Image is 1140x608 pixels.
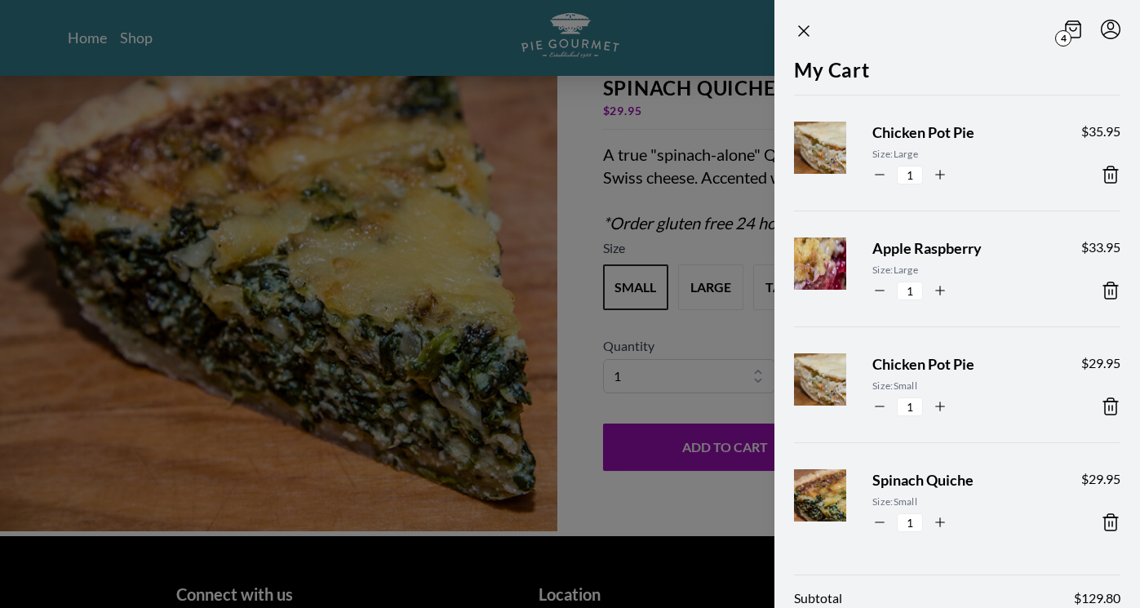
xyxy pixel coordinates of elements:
button: Close panel [794,21,814,41]
span: Size: Large [872,263,1055,277]
button: Menu [1101,20,1120,39]
span: Subtotal [794,588,842,608]
h2: My Cart [794,55,1120,95]
span: Apple Raspberry [872,237,1055,260]
span: Size: Small [872,495,1055,509]
span: Chicken Pot Pie [872,353,1055,375]
span: $ 29.95 [1081,469,1120,489]
span: $ 33.95 [1081,237,1120,257]
img: Product Image [786,106,885,206]
span: $ 29.95 [1081,353,1120,373]
span: $ 129.80 [1074,588,1120,608]
span: 4 [1055,30,1071,47]
span: Spinach Quiche [872,469,1055,491]
img: Product Image [786,338,885,437]
span: Chicken Pot Pie [872,122,1055,144]
img: Product Image [786,454,885,553]
img: Product Image [786,222,885,322]
span: Size: Small [872,379,1055,393]
span: $ 35.95 [1081,122,1120,141]
span: Size: Large [872,147,1055,162]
